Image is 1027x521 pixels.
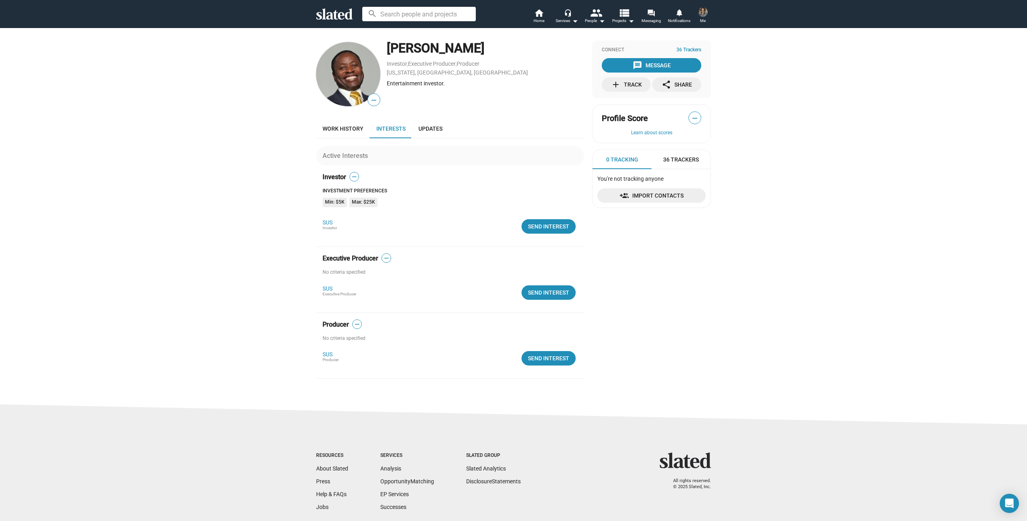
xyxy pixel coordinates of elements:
[466,465,506,472] a: Slated Analytics
[387,40,584,57] div: [PERSON_NAME]
[350,173,359,181] span: —
[633,58,671,73] div: Message
[323,188,584,194] div: Investment Preferences
[626,16,636,26] mat-icon: arrow_drop_down
[323,351,333,357] a: SUS
[376,125,406,132] span: Interests
[362,7,476,21] input: Search people and projects
[323,335,584,342] div: No criteria specified
[323,198,347,207] mat-chip: Min: $5K
[665,8,693,26] a: Notifications
[407,62,408,67] span: ,
[652,77,701,92] button: Share
[380,465,401,472] a: Analysis
[641,16,661,26] span: Messaging
[604,188,699,203] span: Import Contacts
[323,226,337,230] span: Investor
[662,80,671,89] mat-icon: share
[597,188,706,203] a: Import Contacts
[534,16,544,26] span: Home
[323,219,333,226] a: SUS
[700,16,706,26] span: Me
[380,452,434,459] div: Services
[553,8,581,26] button: Services
[316,452,348,459] div: Resources
[380,491,409,497] a: EP Services
[528,351,569,366] div: Send Interest
[323,285,333,292] a: SUS
[570,16,580,26] mat-icon: arrow_drop_down
[662,77,692,92] div: Share
[323,151,371,160] div: Active Interests
[382,254,391,262] span: —
[663,156,699,164] span: 36 Trackers
[602,58,701,73] button: Message
[564,9,571,16] mat-icon: headset_mic
[602,47,701,53] div: Connect
[323,173,346,181] span: Investor
[668,16,690,26] span: Notifications
[323,357,339,362] span: Producer
[585,16,605,26] div: People
[693,6,712,26] button: Gary ScottMe
[633,61,642,70] mat-icon: message
[368,95,380,105] span: —
[418,125,442,132] span: Updates
[665,478,711,490] p: All rights reserved. © 2025 Slated, Inc.
[323,269,584,276] div: No criteria specified
[675,8,683,16] mat-icon: notifications
[323,292,356,296] span: Executive Producer
[466,478,521,485] a: DisclosureStatements
[602,130,701,136] button: Learn about scores
[522,219,576,234] button: Send Interest
[676,47,701,53] span: 36 Trackers
[1000,494,1019,513] div: Open Intercom Messenger
[408,61,456,67] a: Executive Producer
[316,465,348,472] a: About Slated
[581,8,609,26] button: People
[387,61,407,67] a: Investor
[534,8,544,18] mat-icon: home
[412,119,449,138] a: Updates
[380,504,406,510] a: Successes
[316,504,329,510] a: Jobs
[528,285,569,300] div: Send Interest
[370,119,412,138] a: Interests
[609,8,637,26] button: Projects
[590,7,602,18] mat-icon: people
[606,156,638,164] span: 0 Tracking
[689,113,701,123] span: —
[618,7,630,18] mat-icon: view_list
[637,8,665,26] a: Messaging
[602,77,651,92] button: Track
[316,491,347,497] a: Help & FAQs
[387,80,584,87] div: Entertainment investor.
[647,9,655,16] mat-icon: forum
[323,125,363,132] span: Work history
[522,351,576,366] button: Send Interest
[525,8,553,26] a: Home
[349,198,378,207] mat-chip: Max: $25K
[380,478,434,485] a: OpportunityMatching
[522,285,576,300] button: Send Interest
[316,119,370,138] a: Work history
[611,77,642,92] div: Track
[353,321,361,328] span: —
[387,69,528,76] a: [US_STATE], [GEOGRAPHIC_DATA], [GEOGRAPHIC_DATA]
[316,478,330,485] a: Press
[528,219,569,234] div: Send Interest
[698,7,708,17] img: Gary Scott
[323,254,378,263] span: Executive Producer
[323,320,349,329] span: Producer
[316,42,380,106] img: Nick Devereaux
[597,16,607,26] mat-icon: arrow_drop_down
[612,16,634,26] span: Projects
[466,452,521,459] div: Slated Group
[611,80,621,89] mat-icon: add
[556,16,578,26] div: Services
